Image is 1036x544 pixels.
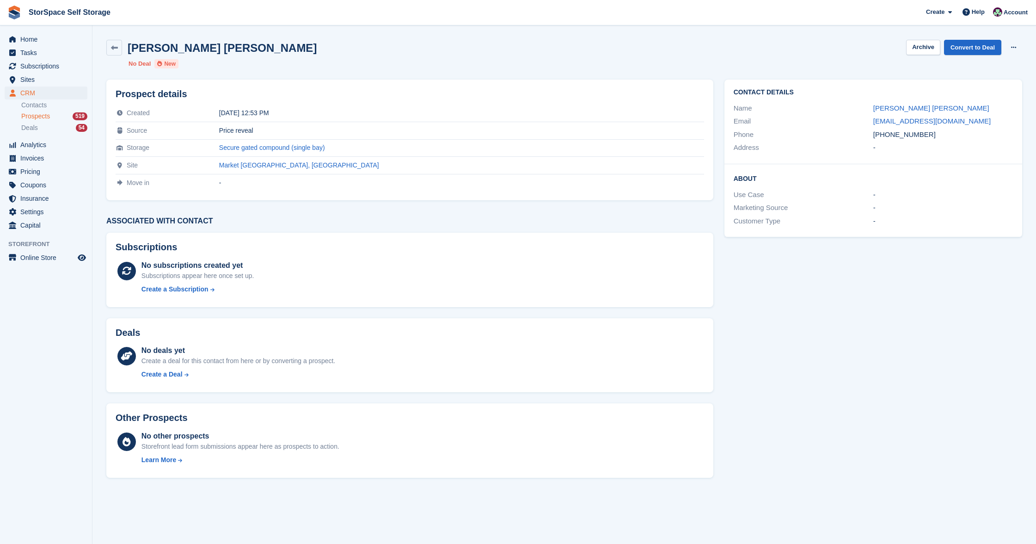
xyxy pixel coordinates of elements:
div: - [873,203,1013,213]
div: 519 [73,112,87,120]
div: Phone [734,130,873,140]
span: Account [1004,8,1028,17]
a: [PERSON_NAME] [PERSON_NAME] [873,104,989,112]
span: Home [20,33,76,46]
a: menu [5,138,87,151]
a: menu [5,152,87,165]
a: menu [5,73,87,86]
a: Create a Deal [141,370,335,379]
span: Analytics [20,138,76,151]
a: Prospects 519 [21,111,87,121]
span: Storage [127,144,149,151]
span: Prospects [21,112,50,121]
a: [EMAIL_ADDRESS][DOMAIN_NAME] [873,117,991,125]
div: Create a deal for this contact from here or by converting a prospect. [141,356,335,366]
div: No deals yet [141,345,335,356]
h2: Contact Details [734,89,1013,96]
div: No other prospects [141,431,339,442]
span: Subscriptions [20,60,76,73]
h2: [PERSON_NAME] [PERSON_NAME] [128,42,317,54]
span: Capital [20,219,76,232]
span: Settings [20,205,76,218]
div: 54 [76,124,87,132]
div: Price reveal [219,127,704,134]
a: menu [5,46,87,59]
div: Create a Subscription [141,284,208,294]
a: Market [GEOGRAPHIC_DATA], [GEOGRAPHIC_DATA] [219,161,379,169]
span: Storefront [8,240,92,249]
div: Subscriptions appear here once set up. [141,271,254,281]
span: Created [127,109,150,117]
a: Contacts [21,101,87,110]
a: menu [5,205,87,218]
a: menu [5,87,87,99]
div: - [873,142,1013,153]
div: Marketing Source [734,203,873,213]
h2: Other Prospects [116,413,188,423]
div: Use Case [734,190,873,200]
li: New [154,59,178,68]
div: Name [734,103,873,114]
span: Help [972,7,985,17]
a: Preview store [76,252,87,263]
span: CRM [20,87,76,99]
div: Customer Type [734,216,873,227]
a: menu [5,165,87,178]
h2: Deals [116,328,140,338]
a: menu [5,179,87,192]
h2: Prospect details [116,89,704,99]
span: Tasks [20,46,76,59]
button: Archive [906,40,940,55]
span: Pricing [20,165,76,178]
a: menu [5,33,87,46]
div: Address [734,142,873,153]
a: menu [5,60,87,73]
a: Learn More [141,455,339,465]
h2: About [734,173,1013,183]
a: menu [5,251,87,264]
div: - [873,216,1013,227]
div: Email [734,116,873,127]
a: Secure gated compound (single bay) [219,144,325,151]
a: StorSpace Self Storage [25,5,114,20]
div: [PHONE_NUMBER] [873,130,1013,140]
div: No subscriptions created yet [141,260,254,271]
a: Convert to Deal [944,40,1001,55]
div: - [873,190,1013,200]
span: Sites [20,73,76,86]
div: Storefront lead form submissions appear here as prospects to action. [141,442,339,451]
li: No Deal [129,59,151,68]
span: Site [127,161,138,169]
span: Insurance [20,192,76,205]
a: Deals 54 [21,123,87,133]
a: menu [5,192,87,205]
img: stora-icon-8386f47178a22dfd0bd8f6a31ec36ba5ce8667c1dd55bd0f319d3a0aa187defe.svg [7,6,21,19]
a: menu [5,219,87,232]
span: Coupons [20,179,76,192]
span: Source [127,127,147,134]
a: Create a Subscription [141,284,254,294]
h3: Associated with contact [106,217,713,225]
div: Create a Deal [141,370,183,379]
span: Deals [21,124,38,132]
span: Online Store [20,251,76,264]
span: Move in [127,179,149,186]
span: Create [926,7,944,17]
img: Ross Hadlington [993,7,1002,17]
div: [DATE] 12:53 PM [219,109,704,117]
div: Learn More [141,455,176,465]
span: Invoices [20,152,76,165]
div: - [219,179,704,186]
h2: Subscriptions [116,242,704,253]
